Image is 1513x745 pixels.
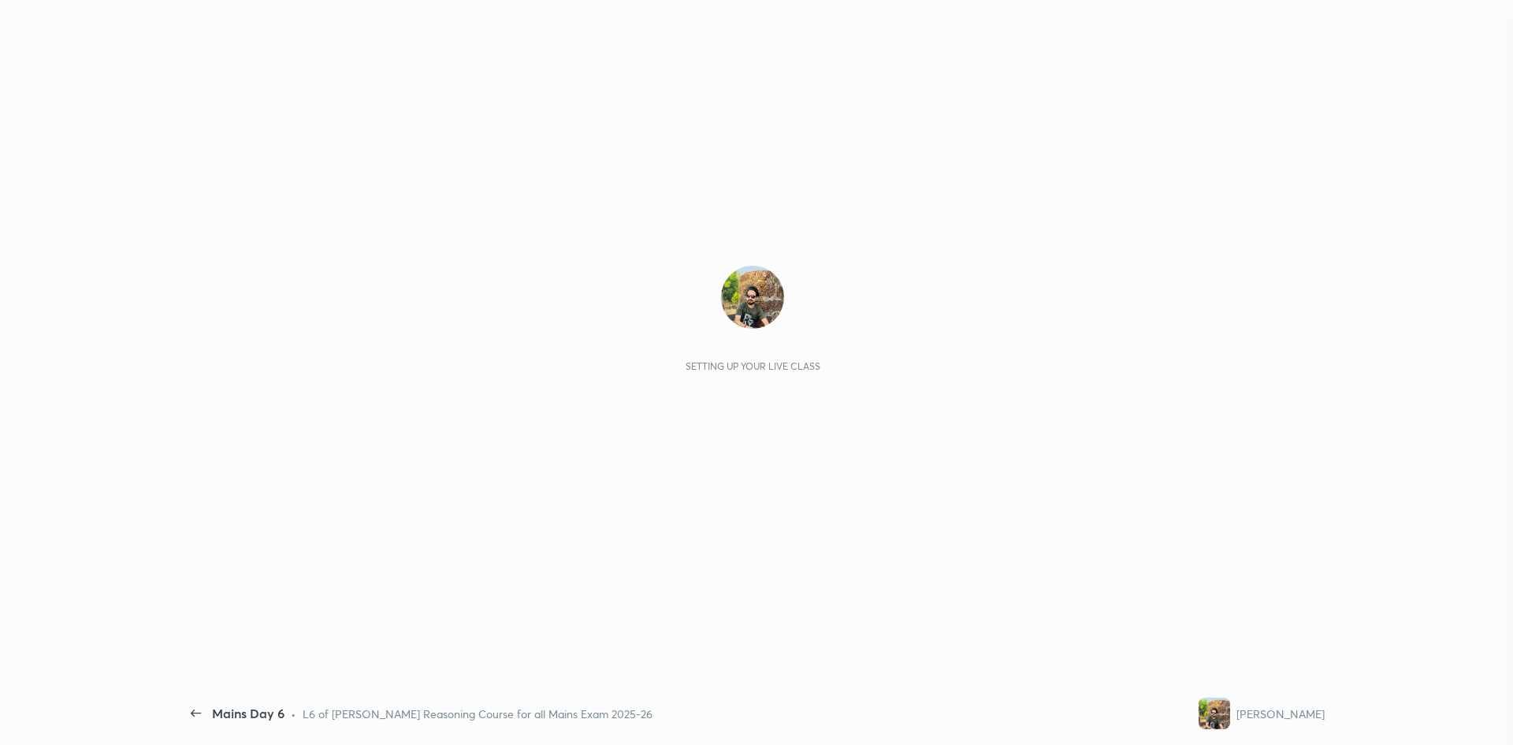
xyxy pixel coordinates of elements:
[721,266,784,329] img: 9f5e5bf9971e4a88853fc8dad0f60a4b.jpg
[686,360,820,372] div: Setting up your live class
[1199,698,1230,729] img: 9f5e5bf9971e4a88853fc8dad0f60a4b.jpg
[291,706,296,722] div: •
[303,706,652,722] div: L6 of [PERSON_NAME] Reasoning Course for all Mains Exam 2025-26
[1236,706,1325,722] div: [PERSON_NAME]
[212,704,284,723] div: Mains Day 6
